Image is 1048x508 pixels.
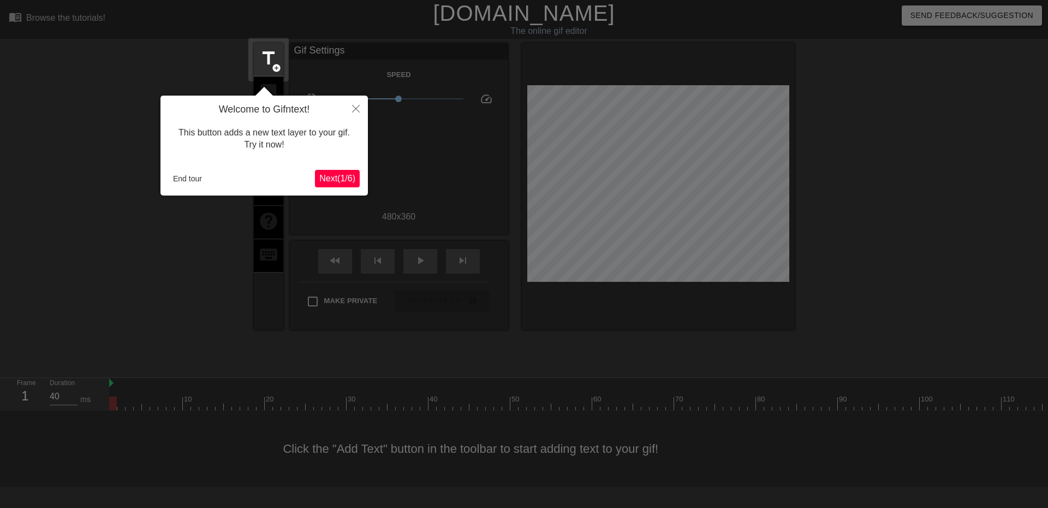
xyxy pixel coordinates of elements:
[169,104,360,116] h4: Welcome to Gifntext!
[169,170,206,187] button: End tour
[319,174,355,183] span: Next ( 1 / 6 )
[315,170,360,187] button: Next
[169,116,360,162] div: This button adds a new text layer to your gif. Try it now!
[344,96,368,121] button: Close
